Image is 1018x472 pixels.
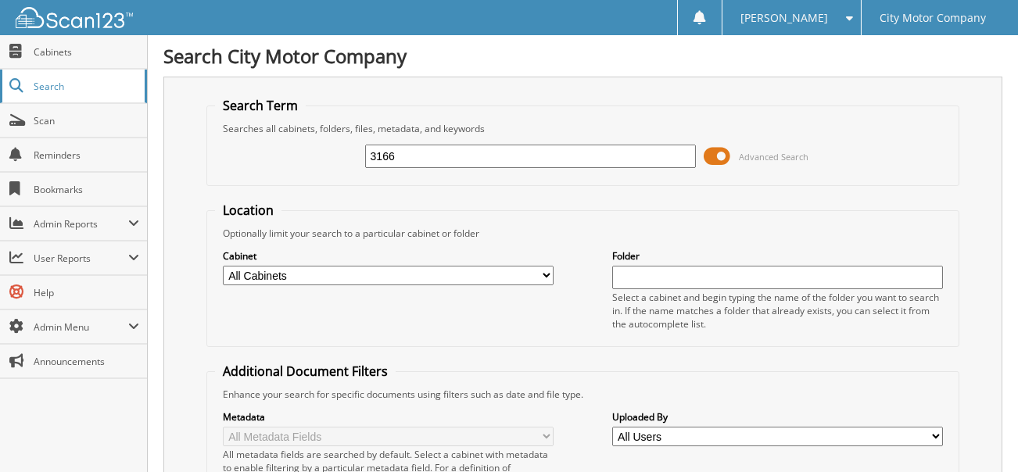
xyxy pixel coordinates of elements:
[34,320,128,334] span: Admin Menu
[34,45,139,59] span: Cabinets
[940,397,1018,472] iframe: Chat Widget
[215,202,281,219] legend: Location
[215,363,396,380] legend: Additional Document Filters
[34,286,139,299] span: Help
[223,410,554,424] label: Metadata
[34,355,139,368] span: Announcements
[34,114,139,127] span: Scan
[16,7,133,28] img: scan123-logo-white.svg
[215,388,952,401] div: Enhance your search for specific documents using filters such as date and file type.
[34,80,137,93] span: Search
[739,151,808,163] span: Advanced Search
[215,97,306,114] legend: Search Term
[215,122,952,135] div: Searches all cabinets, folders, files, metadata, and keywords
[34,252,128,265] span: User Reports
[215,227,952,240] div: Optionally limit your search to a particular cabinet or folder
[740,13,828,23] span: [PERSON_NAME]
[34,183,139,196] span: Bookmarks
[223,249,554,263] label: Cabinet
[34,217,128,231] span: Admin Reports
[612,291,944,331] div: Select a cabinet and begin typing the name of the folder you want to search in. If the name match...
[34,148,139,162] span: Reminders
[612,249,944,263] label: Folder
[612,410,944,424] label: Uploaded By
[163,43,1002,69] h1: Search City Motor Company
[880,13,986,23] span: City Motor Company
